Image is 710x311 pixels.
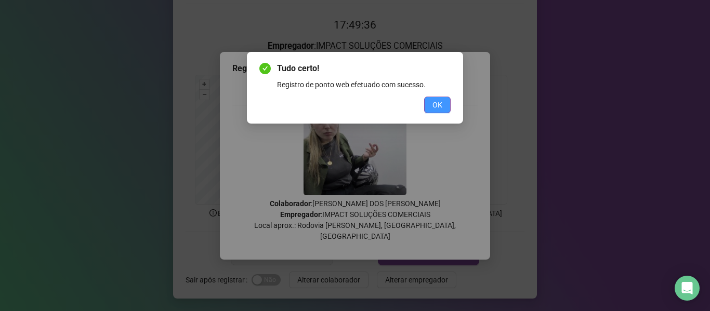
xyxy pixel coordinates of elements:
[277,79,451,90] div: Registro de ponto web efetuado com sucesso.
[277,62,451,75] span: Tudo certo!
[675,276,700,301] div: Open Intercom Messenger
[259,63,271,74] span: check-circle
[424,97,451,113] button: OK
[432,99,442,111] span: OK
